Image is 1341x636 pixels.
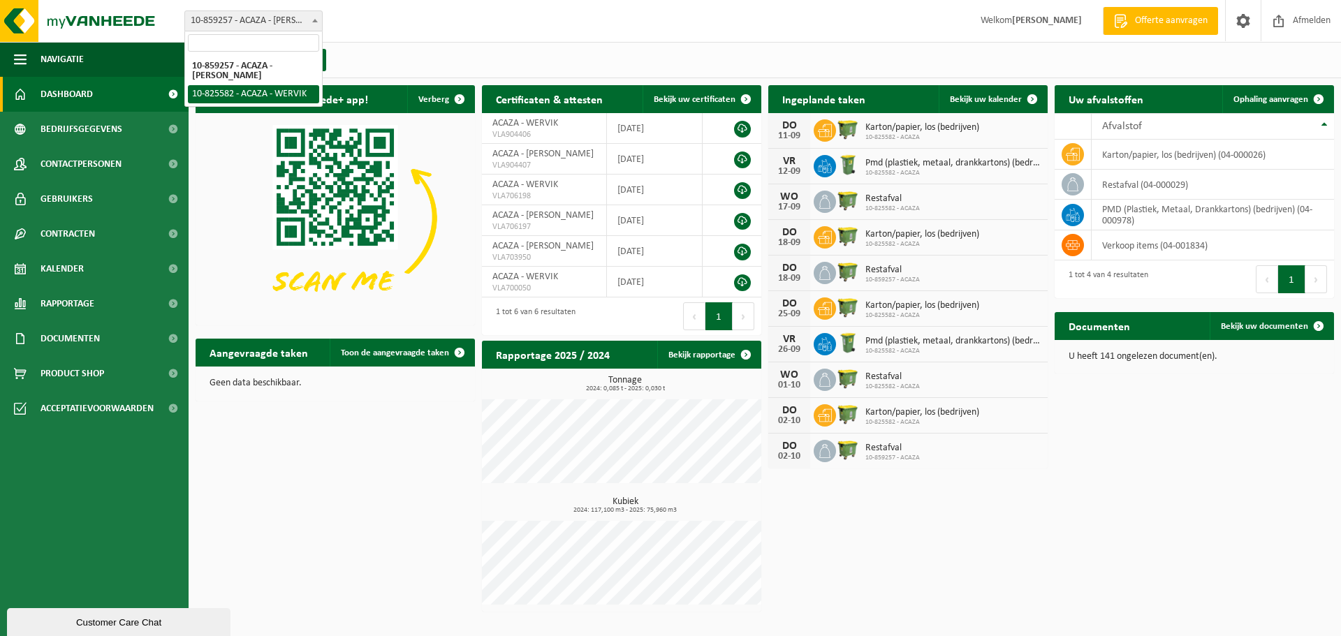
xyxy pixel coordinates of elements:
[41,182,93,216] span: Gebruikers
[1278,265,1305,293] button: 1
[188,57,319,85] li: 10-859257 - ACAZA - [PERSON_NAME]
[865,454,920,462] span: 10-859257 - ACAZA
[865,300,979,311] span: Karton/papier, los (bedrijven)
[1092,200,1334,230] td: PMD (Plastiek, Metaal, Drankkartons) (bedrijven) (04-000978)
[775,334,803,345] div: VR
[492,129,596,140] span: VLA904406
[865,265,920,276] span: Restafval
[1210,312,1333,340] a: Bekijk uw documenten
[768,85,879,112] h2: Ingeplande taken
[341,348,449,357] span: Toon de aangevraagde taken
[492,252,596,263] span: VLA703950
[607,113,703,144] td: [DATE]
[865,133,979,142] span: 10-825582 - ACAZA
[41,77,93,112] span: Dashboard
[418,95,449,104] span: Verberg
[492,118,558,128] span: ACAZA - WERVIK
[865,205,920,213] span: 10-825582 - ACAZA
[1055,312,1144,339] h2: Documenten
[865,276,920,284] span: 10-859257 - ACAZA
[1062,264,1148,295] div: 1 tot 4 van 4 resultaten
[775,191,803,202] div: WO
[607,267,703,297] td: [DATE]
[775,298,803,309] div: DO
[865,443,920,454] span: Restafval
[939,85,1046,113] a: Bekijk uw kalender
[865,383,920,391] span: 10-825582 - ACAZA
[775,452,803,461] div: 02-10
[775,345,803,355] div: 26-09
[41,286,94,321] span: Rapportage
[775,167,803,177] div: 12-09
[41,216,95,251] span: Contracten
[489,507,761,514] span: 2024: 117,100 m3 - 2025: 75,960 m3
[607,205,703,236] td: [DATE]
[865,336,1041,347] span: Pmd (plastiek, metaal, drankkartons) (bedrijven)
[950,95,1022,104] span: Bekijk uw kalender
[489,385,761,392] span: 2024: 0,085 t - 2025: 0,030 t
[836,153,860,177] img: WB-0240-HPE-GN-50
[1131,14,1211,28] span: Offerte aanvragen
[865,311,979,320] span: 10-825582 - ACAZA
[1055,85,1157,112] h2: Uw afvalstoffen
[41,147,122,182] span: Contactpersonen
[7,605,233,636] iframe: chat widget
[41,251,84,286] span: Kalender
[607,236,703,267] td: [DATE]
[865,407,979,418] span: Karton/papier, los (bedrijven)
[836,295,860,319] img: WB-1100-HPE-GN-50
[482,85,617,112] h2: Certificaten & attesten
[41,391,154,426] span: Acceptatievoorwaarden
[492,221,596,232] span: VLA706197
[1012,15,1082,26] strong: [PERSON_NAME]
[865,158,1041,169] span: Pmd (plastiek, metaal, drankkartons) (bedrijven)
[865,240,979,249] span: 10-825582 - ACAZA
[705,302,733,330] button: 1
[492,283,596,294] span: VLA700050
[865,169,1041,177] span: 10-825582 - ACAZA
[489,376,761,392] h3: Tonnage
[492,191,596,202] span: VLA706198
[775,441,803,452] div: DO
[1305,265,1327,293] button: Next
[492,160,596,171] span: VLA904407
[865,347,1041,355] span: 10-825582 - ACAZA
[482,341,624,368] h2: Rapportage 2025 / 2024
[775,131,803,141] div: 11-09
[41,321,100,356] span: Documenten
[1069,352,1320,362] p: U heeft 141 ongelezen document(en).
[1256,265,1278,293] button: Previous
[836,367,860,390] img: WB-1100-HPE-GN-50
[836,438,860,461] img: WB-1100-HPE-GN-50
[643,85,760,113] a: Bekijk uw certificaten
[492,149,594,159] span: ACAZA - [PERSON_NAME]
[775,274,803,283] div: 18-09
[775,202,803,212] div: 17-09
[865,418,979,427] span: 10-825582 - ACAZA
[683,302,705,330] button: Previous
[1221,322,1308,331] span: Bekijk uw documenten
[607,144,703,175] td: [DATE]
[654,95,735,104] span: Bekijk uw certificaten
[865,193,920,205] span: Restafval
[607,175,703,205] td: [DATE]
[330,339,474,367] a: Toon de aangevraagde taken
[775,120,803,131] div: DO
[657,341,760,369] a: Bekijk rapportage
[775,369,803,380] div: WO
[1102,121,1142,132] span: Afvalstof
[492,179,558,190] span: ACAZA - WERVIK
[775,156,803,167] div: VR
[733,302,754,330] button: Next
[865,371,920,383] span: Restafval
[185,11,322,31] span: 10-859257 - ACAZA - HEULE
[865,229,979,240] span: Karton/papier, los (bedrijven)
[196,339,322,366] h2: Aangevraagde taken
[492,272,558,282] span: ACAZA - WERVIK
[492,210,594,221] span: ACAZA - [PERSON_NAME]
[1092,230,1334,260] td: verkoop items (04-001834)
[489,497,761,514] h3: Kubiek
[489,301,576,332] div: 1 tot 6 van 6 resultaten
[775,227,803,238] div: DO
